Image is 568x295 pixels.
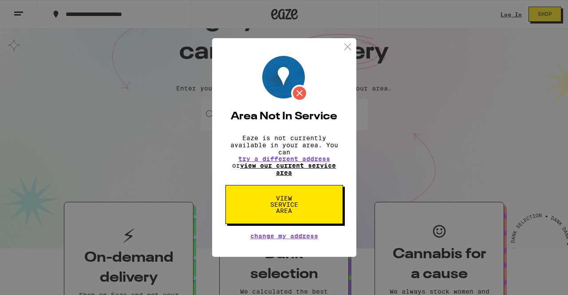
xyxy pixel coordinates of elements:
a: View Service Area [225,195,343,202]
button: View Service Area [225,185,343,224]
img: close.svg [342,41,353,52]
a: view our current service area [240,162,336,176]
img: Location [262,56,308,102]
button: try a different address [238,156,330,162]
p: Eaze is not currently available in your area. You can or [225,134,343,176]
span: Hi. Need any help? [5,6,64,13]
span: View Service Area [261,195,307,214]
button: Change My Address [250,233,318,239]
h2: Area Not In Service [225,111,343,122]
